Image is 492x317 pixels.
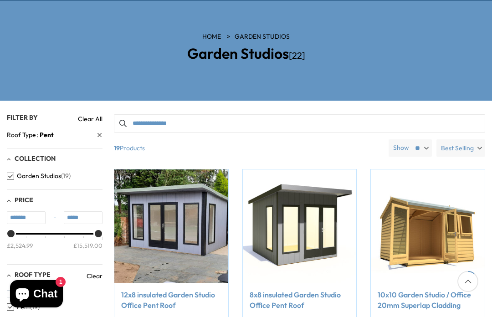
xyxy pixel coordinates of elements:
a: 8x8 insulated Garden Studio Office Pent Roof [250,290,350,310]
img: 12x8 insulated Garden Studio Office Pent Roof - Best Shed [114,169,228,283]
span: (19) [61,172,71,180]
span: Garden Studios [17,172,61,180]
a: HOME [202,32,221,41]
a: Clear [87,271,102,281]
div: £15,519.00 [73,241,102,250]
inbox-online-store-chat: Shopify online store chat [7,280,66,310]
span: Roof Type [15,271,51,279]
img: 8x8 insulated Garden Studio Office Pent Roof - Best Shed [243,169,357,283]
h2: Garden Studios [130,46,362,61]
span: Roof Type [7,130,40,140]
label: Best Selling [436,139,485,157]
span: Products [110,139,385,157]
label: Show [393,143,409,153]
a: 10x10 Garden Studio / Office 20mm Superlap Cladding [378,290,478,310]
span: Filter By [7,113,38,122]
span: (19) [30,303,40,311]
div: Price [7,233,102,257]
button: Pent [7,301,40,314]
input: Min value [7,211,46,224]
span: Price [15,196,33,204]
span: Best Selling [441,139,474,157]
b: 19 [114,139,120,157]
span: Pent [17,303,30,311]
a: Clear All [78,114,102,123]
button: Garden Studios [7,169,71,183]
span: [22] [289,50,305,61]
input: Search products [114,114,485,133]
input: Max value [64,211,102,224]
span: Pent [40,131,54,139]
button: Apex [7,287,38,301]
span: - [46,213,64,222]
span: Collection [15,154,56,163]
div: £2,524.99 [7,241,33,250]
a: 12x8 insulated Garden Studio Office Pent Roof [121,290,221,310]
a: Garden Studios [235,32,290,41]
